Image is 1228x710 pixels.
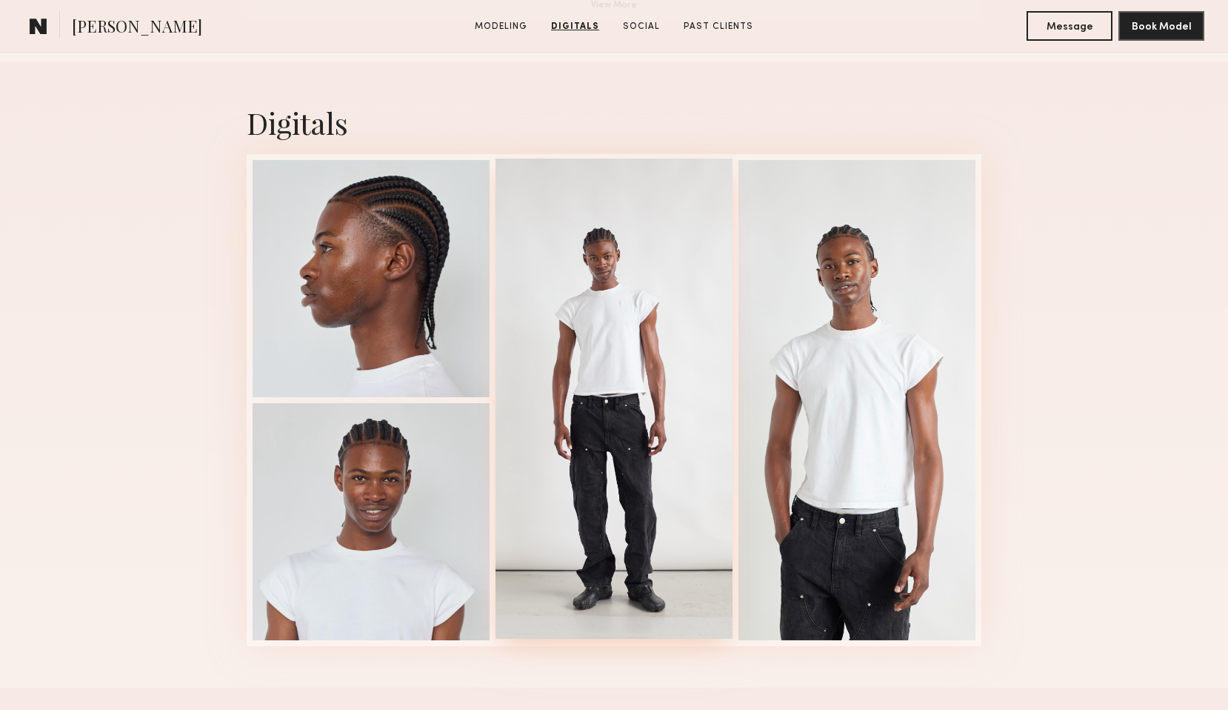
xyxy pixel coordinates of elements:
a: Book Model [1118,19,1204,32]
a: Social [617,20,666,33]
button: Message [1027,11,1112,41]
span: [PERSON_NAME] [72,15,202,41]
a: Digitals [545,20,605,33]
div: Digitals [247,103,981,142]
a: Modeling [469,20,533,33]
button: Book Model [1118,11,1204,41]
a: Past Clients [678,20,759,33]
